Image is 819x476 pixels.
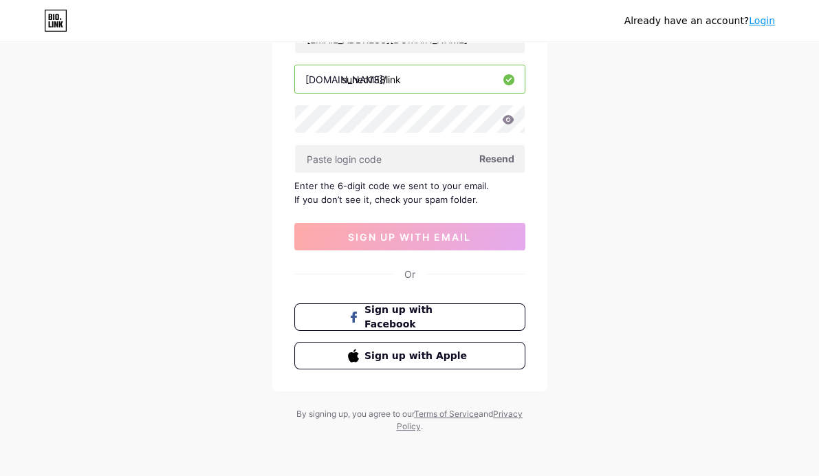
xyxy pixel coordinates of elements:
button: sign up with email [294,223,525,250]
a: Terms of Service [414,409,479,419]
button: Sign up with Facebook [294,303,525,331]
span: Sign up with Facebook [364,303,471,332]
div: Already have an account? [624,14,775,28]
div: Enter the 6-digit code we sent to your email. If you don’t see it, check your spam folder. [294,179,525,206]
button: Sign up with Apple [294,342,525,369]
input: Paste login code [295,145,525,173]
div: [DOMAIN_NAME]/ [305,72,386,87]
div: Or [404,267,415,281]
span: sign up with email [348,231,471,243]
span: Resend [479,151,514,166]
div: By signing up, you agree to our and . [293,408,527,433]
input: username [295,65,525,93]
span: Sign up with Apple [364,349,471,363]
a: Login [749,15,775,26]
